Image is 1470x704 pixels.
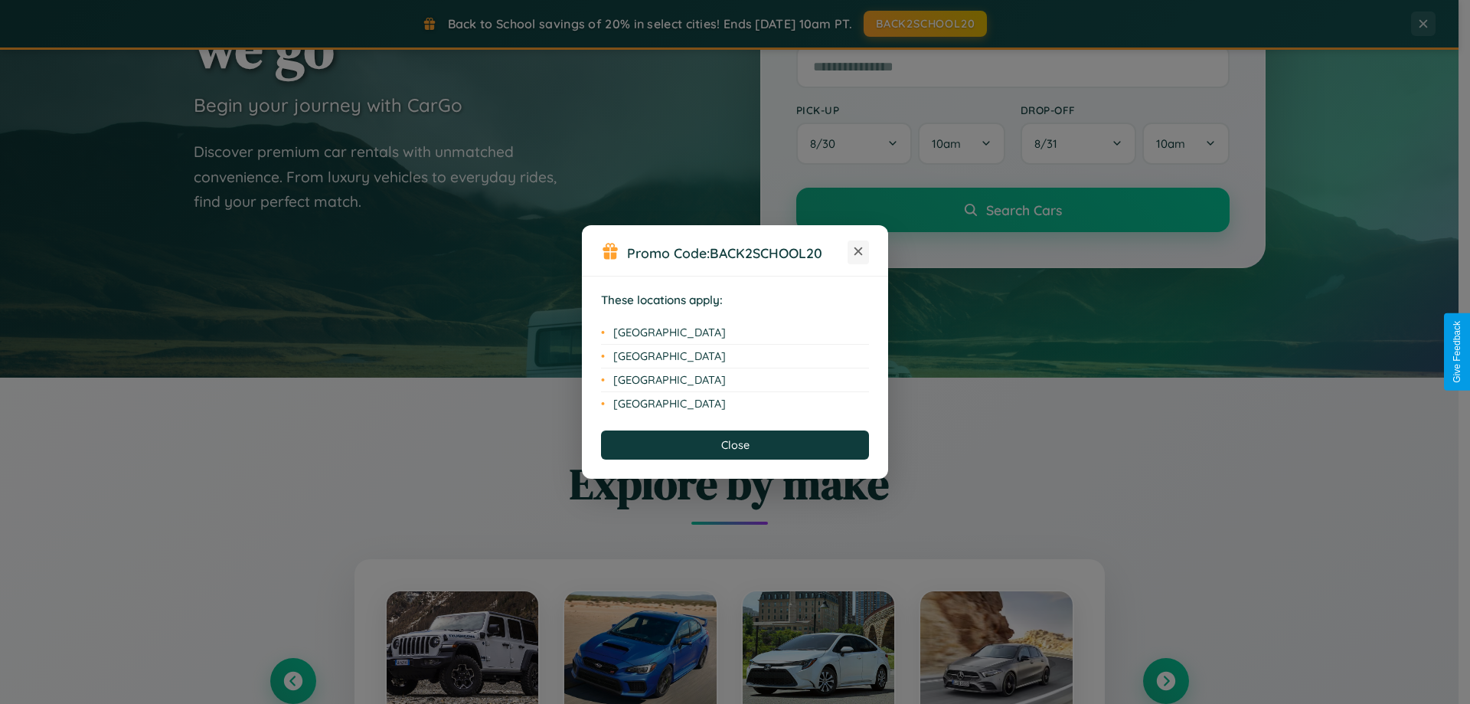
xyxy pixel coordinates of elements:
div: Give Feedback [1452,321,1462,383]
li: [GEOGRAPHIC_DATA] [601,321,869,345]
li: [GEOGRAPHIC_DATA] [601,345,869,368]
b: BACK2SCHOOL20 [710,244,822,261]
button: Close [601,431,869,460]
h3: Promo Code: [627,244,848,261]
li: [GEOGRAPHIC_DATA] [601,392,869,415]
li: [GEOGRAPHIC_DATA] [601,368,869,392]
strong: These locations apply: [601,293,723,307]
